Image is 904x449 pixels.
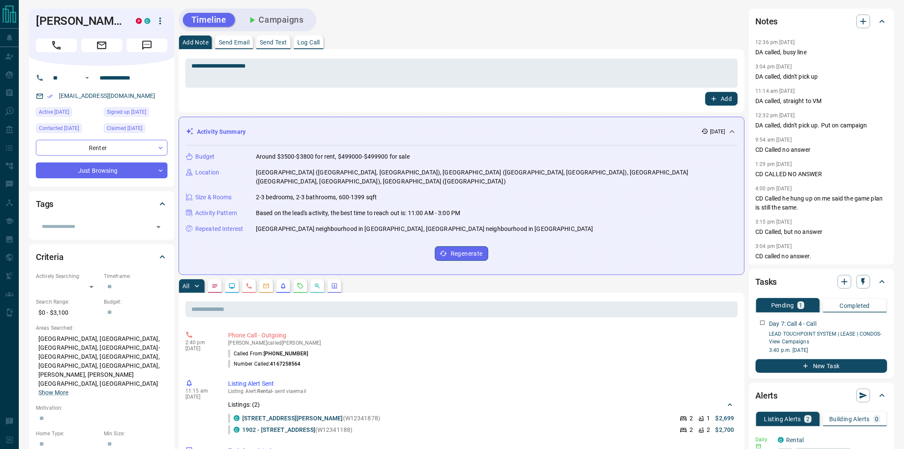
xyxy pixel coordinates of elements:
p: 3:15 pm [DATE] [756,219,792,225]
button: Add [705,92,738,106]
h2: Tasks [756,275,777,289]
div: Listings: (2) [228,397,734,413]
p: [DATE] [185,346,215,352]
p: 11:14 am [DATE] [756,88,795,94]
div: Tags [36,194,167,214]
p: $0 - $3,100 [36,306,100,320]
a: LEAD TOUCHPOINT SYSTEM | LEASE | CONDOS- View Campaigns [769,331,882,345]
a: 1902 - [STREET_ADDRESS] [242,426,315,433]
div: condos.ca [234,415,240,421]
h1: [PERSON_NAME] [36,14,123,28]
p: Budget: [104,298,167,306]
p: Listings: ( 2 ) [228,400,260,409]
p: 12:32 pm [DATE] [756,112,795,118]
p: Called From: [228,350,308,357]
a: [STREET_ADDRESS][PERSON_NAME] [242,415,343,422]
p: 12:36 pm [DATE] [756,39,795,45]
svg: Requests [297,283,304,289]
p: 1 [707,414,710,423]
span: Rental [258,388,273,394]
h2: Tags [36,197,53,211]
div: Criteria [36,247,167,267]
p: Motivation: [36,404,167,412]
p: DA called, didn't pick up. Put on campaign [756,121,887,130]
svg: Opportunities [314,283,321,289]
p: Activity Pattern [195,209,237,218]
span: Message [126,38,167,52]
p: Home Type: [36,430,100,437]
button: Show More [38,388,68,397]
p: Log Call [297,39,320,45]
span: Active [DATE] [39,108,69,116]
p: Size & Rooms [195,193,232,202]
svg: Agent Actions [331,283,338,289]
p: Timeframe: [104,272,167,280]
p: [DATE] [710,128,725,136]
button: Open [153,221,164,233]
p: DA called, straight to VM [756,97,887,106]
span: Signed up [DATE] [107,108,146,116]
div: Just Browsing [36,162,167,178]
p: [GEOGRAPHIC_DATA] neighbourhood in [GEOGRAPHIC_DATA], [GEOGRAPHIC_DATA] neighbourhood in [GEOGRAP... [256,224,593,233]
span: Email [81,38,122,52]
p: 3:04 pm [DATE] [756,64,792,70]
p: DA called, busy line [756,48,887,57]
p: CD CALLED NO ANSWER [756,170,887,179]
div: Wed May 22 2019 [104,124,167,136]
p: [GEOGRAPHIC_DATA] ([GEOGRAPHIC_DATA], [GEOGRAPHIC_DATA]), [GEOGRAPHIC_DATA] ([GEOGRAPHIC_DATA], [... [256,168,737,186]
svg: Notes [211,283,218,289]
p: $2,699 [716,414,734,423]
h2: Notes [756,15,778,28]
div: Alerts [756,385,887,406]
p: Listing Alerts [764,416,801,422]
p: 1 [799,302,803,308]
p: 1:29 pm [DATE] [756,161,792,167]
p: Search Range: [36,298,100,306]
button: New Task [756,359,887,373]
p: Activity Summary [197,127,246,136]
p: Budget [195,152,215,161]
p: 2-3 bedrooms, 2-3 bathrooms, 600-1399 sqft [256,193,377,202]
h2: Criteria [36,250,64,264]
div: condos.ca [234,427,240,433]
p: Min Size: [104,430,167,437]
h2: Alerts [756,389,778,402]
button: Open [82,73,92,83]
p: $2,700 [716,425,734,434]
p: Listing Alert : - sent via email [228,388,734,394]
p: 3:04 pm [DATE] [756,243,792,249]
p: Location [195,168,219,177]
p: Listing Alert Sent [228,379,734,388]
div: condos.ca [778,437,784,443]
p: 9:54 am [DATE] [756,137,792,143]
div: Tasks [756,272,887,292]
span: [PHONE_NUMBER] [264,351,308,357]
p: All [182,283,189,289]
p: Completed [840,303,870,309]
p: Phone Call - Outgoing [228,331,734,340]
div: condos.ca [144,18,150,24]
p: Based on the lead's activity, the best time to reach out is: 11:00 AM - 3:00 PM [256,209,460,218]
div: Mon Aug 11 2025 [36,124,100,136]
svg: Email Verified [47,93,53,99]
p: CD Called no answer [756,145,887,154]
p: 2:40 pm [185,340,215,346]
button: Timeline [183,13,235,27]
div: Renter [36,140,167,156]
p: 2 [707,425,710,434]
span: Contacted [DATE] [39,124,79,133]
p: Send Text [260,39,287,45]
p: Actively Searching: [36,272,100,280]
p: Pending [771,302,794,308]
p: (W12341878) [242,414,380,423]
p: [DATE] [185,394,215,400]
span: 4167258564 [270,361,301,367]
p: CD called no answer. [756,252,887,261]
a: Rental [787,437,804,443]
p: 11:15 am [185,388,215,394]
p: CD Called, but no answer [756,227,887,236]
p: Daily [756,436,773,443]
div: Tue May 21 2019 [104,107,167,119]
span: Claimed [DATE] [107,124,142,133]
p: [GEOGRAPHIC_DATA], [GEOGRAPHIC_DATA], [GEOGRAPHIC_DATA], [GEOGRAPHIC_DATA]-[GEOGRAPHIC_DATA], [GE... [36,332,167,400]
